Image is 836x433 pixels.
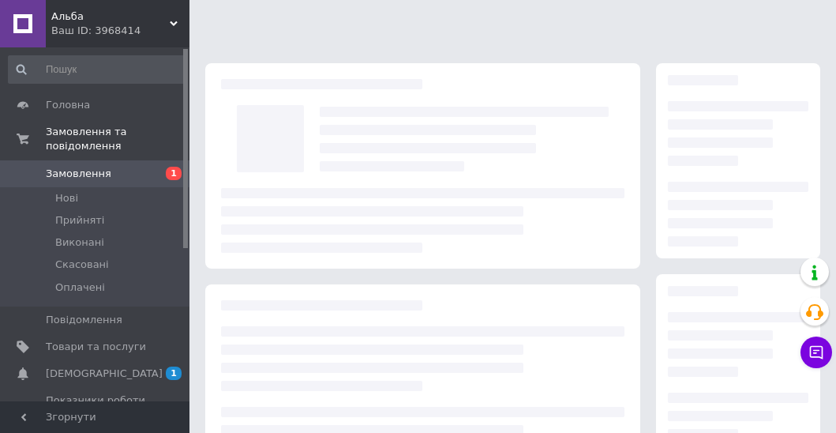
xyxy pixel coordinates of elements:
span: Товари та послуги [46,340,146,354]
span: Нові [55,191,78,205]
div: Ваш ID: 3968414 [51,24,189,38]
span: Прийняті [55,213,104,228]
span: [DEMOGRAPHIC_DATA] [46,367,163,381]
span: Повідомлення [46,313,122,327]
span: Показники роботи компанії [46,393,146,422]
span: Скасовані [55,258,109,272]
input: Пошук [8,55,186,84]
span: 1 [166,367,182,380]
span: Альба [51,9,170,24]
span: Замовлення [46,167,111,181]
button: Чат з покупцем [800,337,832,368]
span: 1 [166,167,182,180]
span: Головна [46,98,90,112]
span: Виконані [55,235,104,250]
span: Оплачені [55,281,105,295]
span: Замовлення та повідомлення [46,125,189,153]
